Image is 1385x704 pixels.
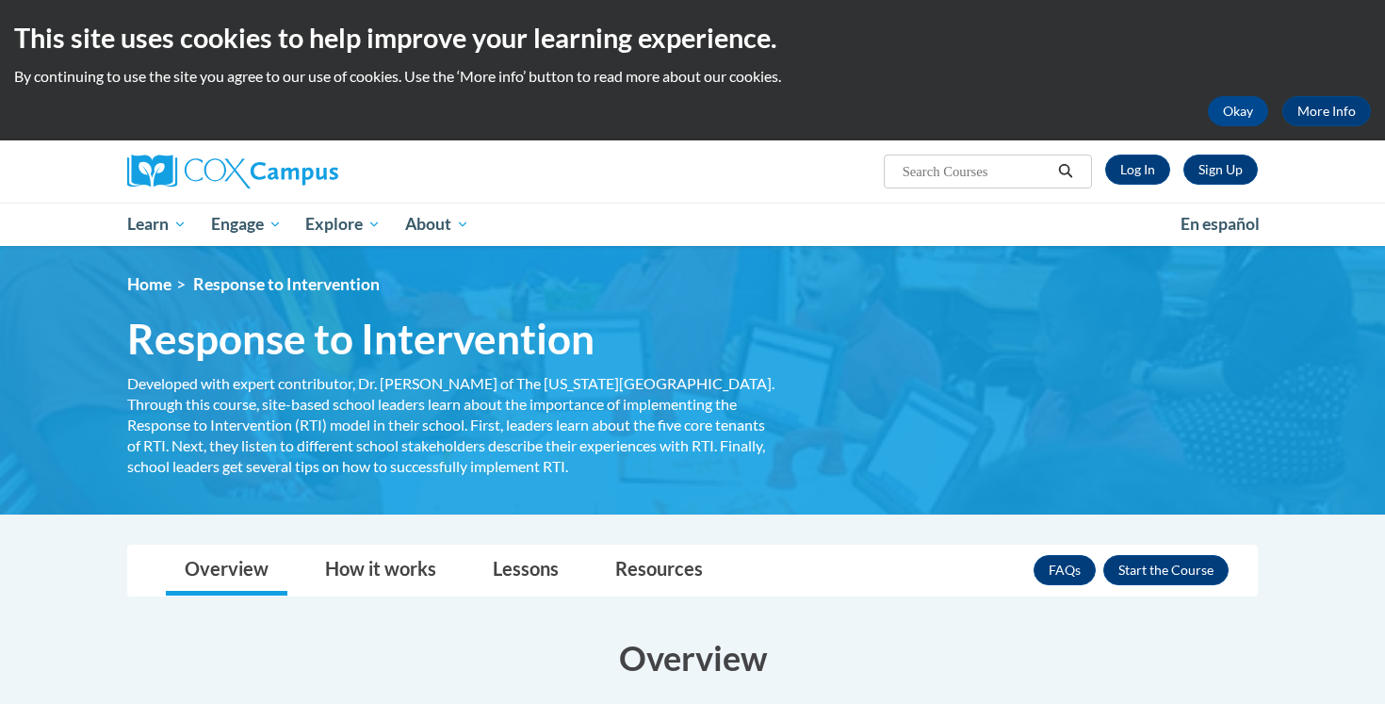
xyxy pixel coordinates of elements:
a: Log In [1105,155,1170,185]
span: Learn [127,213,187,236]
span: En español [1181,214,1260,234]
a: Engage [199,203,294,246]
a: Learn [115,203,199,246]
a: How it works [306,546,455,596]
a: Overview [166,546,287,596]
a: Resources [596,546,722,596]
p: By continuing to use the site you agree to our use of cookies. Use the ‘More info’ button to read... [14,66,1371,87]
h2: This site uses cookies to help improve your learning experience. [14,19,1371,57]
div: Main menu [99,203,1286,246]
img: Cox Campus [127,155,338,188]
a: Explore [293,203,393,246]
a: Home [127,274,171,294]
a: FAQs [1034,555,1096,585]
span: Engage [211,213,282,236]
h3: Overview [127,634,1258,681]
button: Search [1051,160,1080,183]
span: Response to Intervention [127,314,595,364]
a: More Info [1282,96,1371,126]
a: En español [1168,205,1272,244]
span: Explore [305,213,381,236]
button: Enroll [1103,555,1229,585]
input: Search Courses [901,160,1051,183]
a: Cox Campus [127,155,485,188]
a: About [393,203,481,246]
div: Developed with expert contributor, Dr. [PERSON_NAME] of The [US_STATE][GEOGRAPHIC_DATA]. Through ... [127,373,777,477]
span: Response to Intervention [193,274,380,294]
a: Register [1183,155,1258,185]
button: Okay [1208,96,1268,126]
span: About [405,213,469,236]
a: Lessons [474,546,578,596]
